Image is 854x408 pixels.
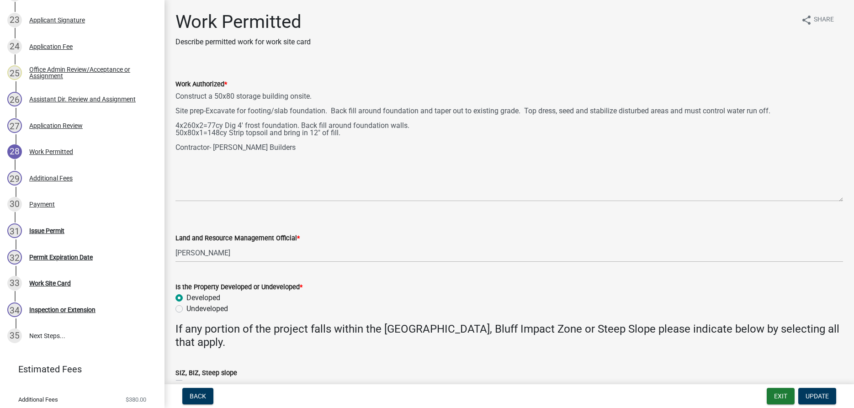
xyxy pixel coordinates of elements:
button: Back [182,388,213,404]
a: Estimated Fees [7,360,150,378]
span: Additional Fees [18,397,58,403]
span: Share [814,15,834,26]
div: Applicant Signature [29,17,85,23]
div: 28 [7,144,22,159]
label: Land and Resource Management Official [175,235,300,242]
div: 35 [7,329,22,343]
i: share [801,15,812,26]
div: Additional Fees [29,175,73,181]
span: Back [190,392,206,400]
div: Assistant Dir. Review and Assignment [29,96,136,102]
span: Update [806,392,829,400]
div: Inspection or Extension [29,307,95,313]
label: Undeveloped [186,303,228,314]
label: SIZ [186,378,197,389]
div: Work Permitted [29,148,73,155]
div: 30 [7,197,22,212]
button: shareShare [794,11,841,29]
div: 29 [7,171,22,185]
div: 27 [7,118,22,133]
h1: Work Permitted [175,11,311,33]
button: Update [798,388,836,404]
div: 34 [7,302,22,317]
div: Office Admin Review/Acceptance or Assignment [29,66,150,79]
div: Application Fee [29,43,73,50]
div: 32 [7,250,22,265]
div: Permit Expiration Date [29,254,93,260]
div: Application Review [29,122,83,129]
div: Work Site Card [29,280,71,286]
div: 24 [7,39,22,54]
span: $380.00 [126,397,146,403]
h4: If any portion of the project falls within the [GEOGRAPHIC_DATA], Bluff Impact Zone or Steep Slop... [175,323,843,349]
div: 26 [7,92,22,106]
div: Issue Permit [29,228,64,234]
label: Developed [186,292,220,303]
div: 33 [7,276,22,291]
div: 23 [7,13,22,27]
label: Work Authorized [175,81,227,88]
div: 25 [7,65,22,80]
p: Describe permitted work for work site card [175,37,311,48]
div: 31 [7,223,22,238]
label: SIZ, BIZ, Steep slope [175,370,237,376]
div: Payment [29,201,55,207]
button: Exit [767,388,795,404]
label: Is the Property Developed or Undeveloped [175,284,302,291]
